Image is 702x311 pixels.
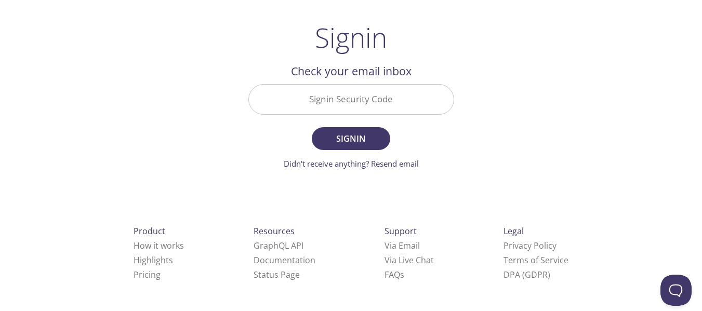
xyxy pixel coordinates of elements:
iframe: Help Scout Beacon - Open [660,275,692,306]
a: GraphQL API [254,240,303,251]
a: Via Email [385,240,420,251]
a: How it works [134,240,184,251]
span: Product [134,225,165,237]
a: FAQ [385,269,404,280]
a: Terms of Service [504,254,568,266]
a: Via Live Chat [385,254,434,266]
a: Documentation [254,254,315,266]
span: Signin [323,131,378,146]
span: Resources [254,225,295,237]
span: s [400,269,404,280]
span: Support [385,225,417,237]
a: Privacy Policy [504,240,557,251]
a: Status Page [254,269,300,280]
a: Pricing [134,269,161,280]
a: Highlights [134,254,173,266]
h1: Signin [315,22,387,53]
button: Signin [312,127,390,150]
a: Didn't receive anything? Resend email [284,158,419,169]
a: DPA (GDPR) [504,269,550,280]
span: Legal [504,225,524,237]
h2: Check your email inbox [248,62,454,80]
